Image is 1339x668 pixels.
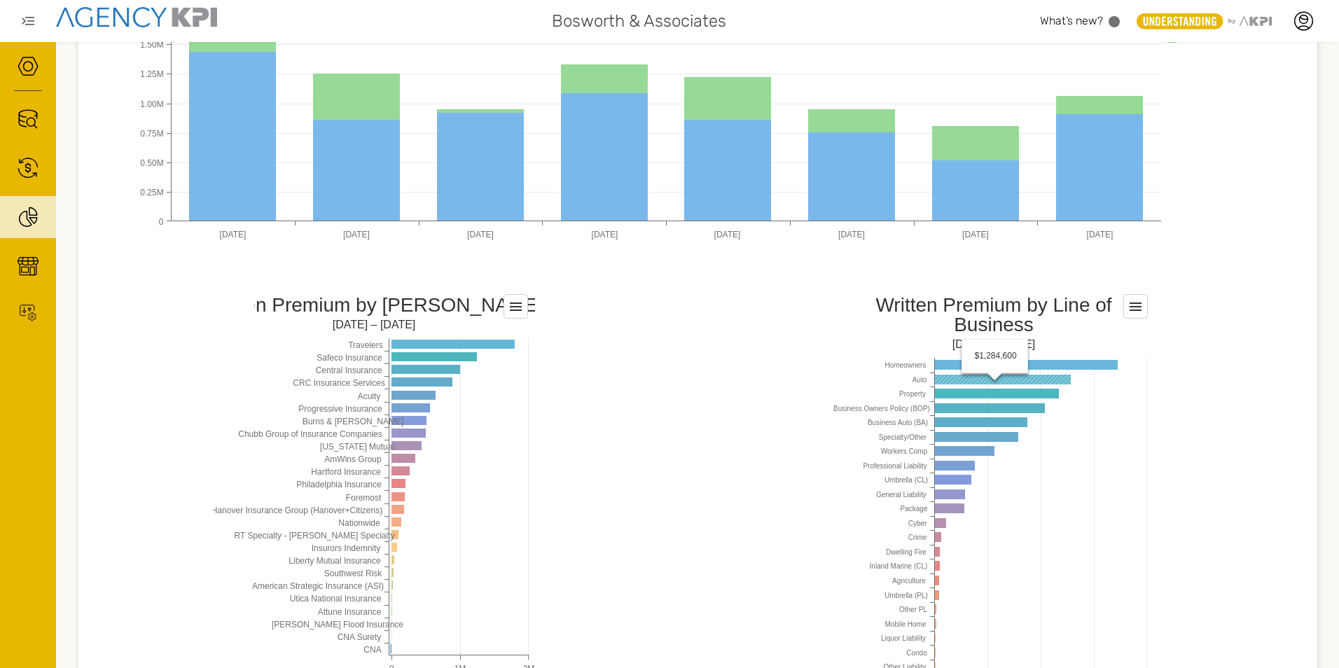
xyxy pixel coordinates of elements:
[140,99,163,109] text: 1.00M
[906,649,927,657] text: Condo
[884,592,928,599] text: Umbrella (PL)
[880,447,927,455] text: Workers Comp
[315,366,382,375] text: Central Insurance
[833,405,930,412] text: Business Owners Policy (BOP)
[900,505,927,513] text: Package
[899,390,926,398] text: Property
[293,378,384,388] text: CRC Insurance Services
[140,69,163,79] text: 1.25M
[251,581,383,591] text: American Strategic Insurance (ASI)
[867,419,927,426] text: Business Auto (BA)
[140,129,163,139] text: 0.75M
[140,158,163,168] text: 0.50M
[908,534,927,541] text: Crime
[591,230,618,239] text: [DATE]
[324,569,382,578] text: Southwest Risk
[319,442,394,452] text: [US_STATE] Mutual
[884,620,926,628] text: Mobile Home
[234,531,394,541] text: RT Specialty - [PERSON_NAME] Specialty
[317,607,381,617] text: Attune Insurance
[311,467,381,477] text: Hartford Insurance
[298,404,382,414] text: Progressive Insurance
[289,556,381,566] text: Liberty Mutual Insurance
[296,480,382,489] text: Philadelphia Insurance
[884,476,927,484] text: Umbrella (CL)
[838,230,865,239] text: [DATE]
[289,594,381,604] text: Utica National Insurance
[357,391,380,401] text: Acuity
[869,562,927,570] text: Inland Marine (CL)
[56,7,217,27] img: agencykpi-logo-550x69-2d9e3fa8.png
[311,543,380,553] text: Insurors Indemnity
[140,40,163,50] text: 1.50M
[912,376,927,384] text: Auto
[317,353,382,363] text: Safeco Insurance
[886,548,927,556] text: Dwelling Fire
[876,491,927,499] text: General Liability
[337,632,381,642] text: CNA Surety
[892,577,926,585] text: Agriculture
[908,520,927,527] text: Cyber
[875,294,1111,316] tspan: Written Premium by Line of
[345,493,381,503] text: Foremost
[467,230,494,239] text: [DATE]
[238,429,382,439] text: Chubb Group of Insurance Companies
[219,230,246,239] text: [DATE]
[952,338,1035,350] text: [DATE] – [DATE]
[363,645,381,655] text: CNA
[714,230,740,239] text: [DATE]
[324,454,382,464] text: AmWins Group
[878,433,927,441] text: Specialty/Other
[884,361,926,369] text: Homeowners
[1086,230,1113,239] text: [DATE]
[140,188,163,197] text: 0.25M
[332,319,415,330] text: [DATE] – [DATE]
[881,634,926,642] text: Liquor Liability
[899,606,927,613] text: Other PL
[348,340,383,350] text: Travelers
[271,620,403,629] text: [PERSON_NAME] Flood Insurance
[863,462,927,470] text: Professional Liability
[1040,14,1103,27] span: What’s new?
[204,294,543,316] text: Written Premium by [PERSON_NAME]
[302,417,403,426] tspan: Burns & [PERSON_NAME]
[552,8,726,34] span: Bosworth & Associates
[954,314,1034,335] tspan: Business
[338,518,380,528] text: Nationwide
[158,217,163,227] text: 0
[962,230,989,239] text: [DATE]
[343,230,370,239] text: [DATE]
[211,506,382,515] text: Hanover Insurance Group (Hanover+Citizens)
